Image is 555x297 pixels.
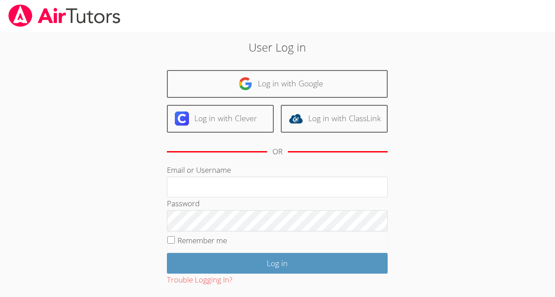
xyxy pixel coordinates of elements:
button: Trouble Logging In? [167,274,232,286]
label: Email or Username [167,165,231,175]
a: Log in with Google [167,70,388,98]
img: airtutors_banner-c4298cdbf04f3fff15de1276eac7730deb9818008684d7c2e4769d2f7ddbe033.png [8,4,121,27]
img: google-logo-50288ca7cdecda66e5e0955fdab243c47b7ad437acaf1139b6f446037453330a.svg [238,77,253,91]
div: OR [272,145,283,158]
h2: User Log in [128,39,427,56]
a: Log in with Clever [167,105,274,133]
label: Remember me [177,235,227,245]
img: clever-logo-6eab21bc6e7a338710f1a6ff85c0baf02591cd810cc4098c63d3a4b26e2feb20.svg [175,111,189,126]
label: Password [167,198,200,208]
a: Log in with ClassLink [281,105,388,133]
img: classlink-logo-d6bb404cc1216ec64c9a2012d9dc4662098be43eaf13dc465df04b49fa7ab582.svg [289,111,303,126]
input: Log in [167,253,388,274]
